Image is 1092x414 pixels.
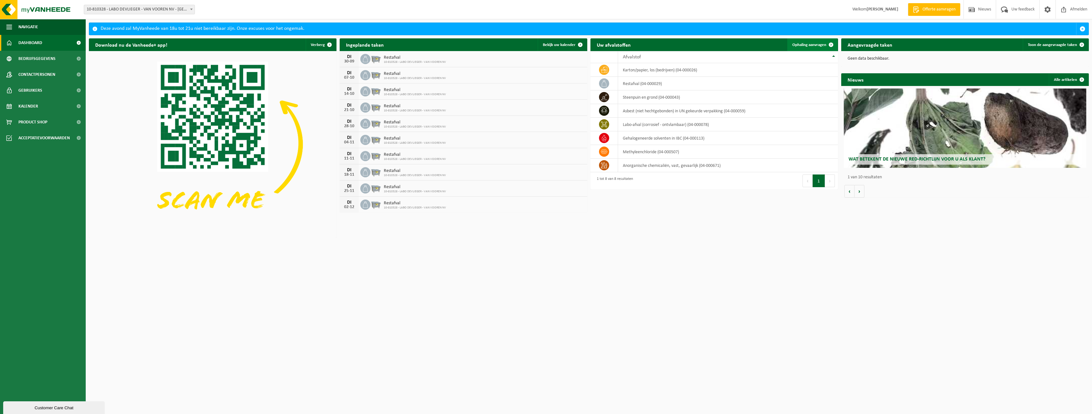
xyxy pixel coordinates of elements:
[343,124,356,128] div: 28-10
[844,89,1086,168] a: Wat betekent de nieuwe RED-richtlijn voor u als klant?
[848,175,1086,180] p: 1 van 10 resultaten
[18,82,42,98] span: Gebruikers
[384,109,446,113] span: 10-810328 - LABO DEVLIEGER - VAN VOOREN NV
[343,151,356,156] div: DI
[618,104,838,118] td: asbest (niet hechtgebonden) in UN gekeurde verpakking (04-000059)
[384,136,446,141] span: Restafval
[370,199,381,209] img: WB-2500-GAL-GY-01
[841,73,870,86] h2: Nieuws
[848,56,1082,61] p: Geen data beschikbaar.
[370,166,381,177] img: WB-2500-GAL-GY-01
[343,87,356,92] div: DI
[343,173,356,177] div: 18-11
[384,141,446,145] span: 10-810328 - LABO DEVLIEGER - VAN VOOREN NV
[343,59,356,64] div: 30-09
[921,6,957,13] span: Offerte aanvragen
[370,118,381,128] img: WB-2500-GAL-GY-01
[18,51,56,67] span: Bedrijfsgegevens
[370,85,381,96] img: WB-2500-GAL-GY-01
[343,119,356,124] div: DI
[3,400,106,414] iframe: chat widget
[343,200,356,205] div: DI
[384,201,446,206] span: Restafval
[340,38,390,51] h2: Ingeplande taken
[1023,38,1088,51] a: Toon de aangevraagde taken
[867,7,898,12] strong: [PERSON_NAME]
[802,174,813,187] button: Previous
[18,35,42,51] span: Dashboard
[343,184,356,189] div: DI
[343,92,356,96] div: 14-10
[384,152,446,157] span: Restafval
[343,70,356,76] div: DI
[1049,73,1088,86] a: Alle artikelen
[384,185,446,190] span: Restafval
[343,205,356,209] div: 02-12
[370,182,381,193] img: WB-2500-GAL-GY-01
[384,88,446,93] span: Restafval
[18,98,38,114] span: Kalender
[618,77,838,90] td: restafval (04-000029)
[101,23,1076,35] div: Deze avond zal MyVanheede van 18u tot 21u niet bereikbaar zijn. Onze excuses voor het ongemak.
[343,108,356,112] div: 21-10
[370,134,381,145] img: WB-2500-GAL-GY-01
[618,131,838,145] td: gehalogeneerde solventen in IBC (04-000113)
[384,157,446,161] span: 10-810328 - LABO DEVLIEGER - VAN VOOREN NV
[343,76,356,80] div: 07-10
[849,157,985,162] span: Wat betekent de nieuwe RED-richtlijn voor u als klant?
[370,150,381,161] img: WB-2500-GAL-GY-01
[841,38,899,51] h2: Aangevraagde taken
[618,90,838,104] td: steenpuin en grond (04-000043)
[590,38,637,51] h2: Uw afvalstoffen
[384,93,446,96] span: 10-810328 - LABO DEVLIEGER - VAN VOOREN NV
[306,38,336,51] button: Verberg
[813,174,825,187] button: 1
[18,19,38,35] span: Navigatie
[1028,43,1077,47] span: Toon de aangevraagde taken
[343,189,356,193] div: 25-11
[384,76,446,80] span: 10-810328 - LABO DEVLIEGER - VAN VOOREN NV
[343,54,356,59] div: DI
[343,135,356,140] div: DI
[384,71,446,76] span: Restafval
[384,125,446,129] span: 10-810328 - LABO DEVLIEGER - VAN VOOREN NV
[543,43,576,47] span: Bekijk uw kalender
[18,130,70,146] span: Acceptatievoorwaarden
[384,55,446,60] span: Restafval
[384,190,446,194] span: 10-810328 - LABO DEVLIEGER - VAN VOOREN NV
[594,174,633,188] div: 1 tot 8 van 8 resultaten
[908,3,960,16] a: Offerte aanvragen
[18,114,47,130] span: Product Shop
[825,174,835,187] button: Next
[343,103,356,108] div: DI
[623,55,641,60] span: Afvalstof
[89,38,174,51] h2: Download nu de Vanheede+ app!
[844,185,855,198] button: Vorige
[618,145,838,159] td: methyleenchloride (04-000507)
[384,174,446,177] span: 10-810328 - LABO DEVLIEGER - VAN VOOREN NV
[787,38,837,51] a: Ophaling aanvragen
[370,102,381,112] img: WB-2500-GAL-GY-01
[18,67,55,82] span: Contactpersonen
[384,120,446,125] span: Restafval
[343,168,356,173] div: DI
[384,60,446,64] span: 10-810328 - LABO DEVLIEGER - VAN VOOREN NV
[855,185,864,198] button: Volgende
[384,206,446,210] span: 10-810328 - LABO DEVLIEGER - VAN VOOREN NV
[311,43,325,47] span: Verberg
[792,43,826,47] span: Ophaling aanvragen
[384,104,446,109] span: Restafval
[618,159,838,172] td: anorganische chemicaliën, vast, gevaarlijk (04-000671)
[343,156,356,161] div: 11-11
[618,118,838,131] td: labo-afval (corrosief - ontvlambaar) (04-000078)
[370,53,381,64] img: WB-2500-GAL-GY-01
[343,140,356,145] div: 04-11
[89,51,336,237] img: Download de VHEPlus App
[384,168,446,174] span: Restafval
[618,63,838,77] td: karton/papier, los (bedrijven) (04-000026)
[538,38,587,51] a: Bekijk uw kalender
[370,69,381,80] img: WB-2500-GAL-GY-01
[84,5,195,14] span: 10-810328 - LABO DEVLIEGER - VAN VOOREN NV - BRUGGE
